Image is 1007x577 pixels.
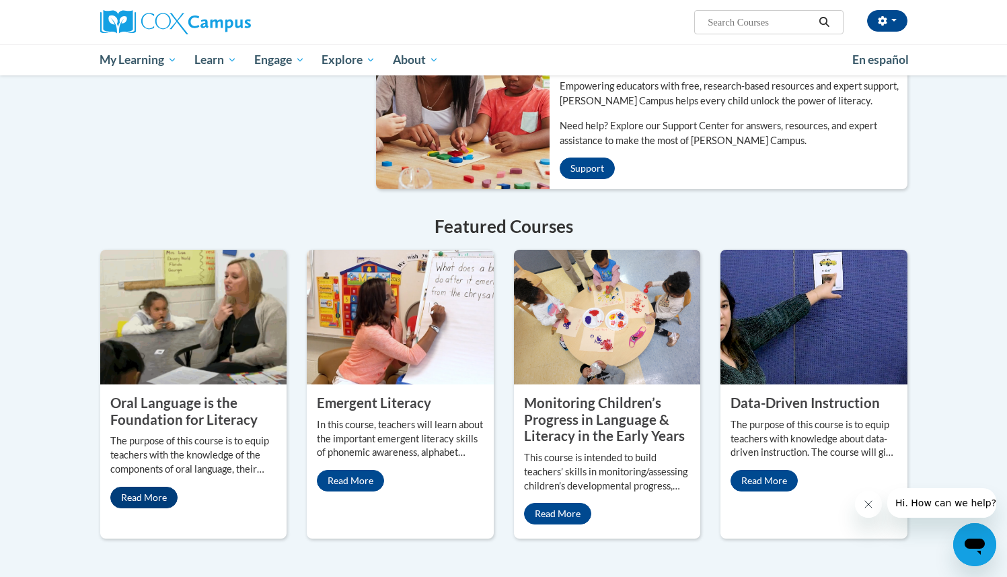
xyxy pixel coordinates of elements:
a: En español [844,46,918,74]
p: Need help? Explore our Support Center for answers, resources, and expert assistance to make the m... [560,118,907,148]
button: Search [814,14,834,30]
property: Monitoring Children’s Progress in Language & Literacy in the Early Years [524,395,685,444]
span: My Learning [100,52,177,68]
a: About [384,44,447,75]
span: Engage [254,52,305,68]
span: En español [852,53,909,67]
a: My Learning [91,44,186,75]
iframe: Button to launch messaging window [953,523,996,566]
a: Read More [524,503,591,524]
span: Explore [322,52,375,68]
img: ... [366,21,550,189]
h4: Featured Courses [100,213,907,240]
property: Oral Language is the Foundation for Literacy [110,395,258,428]
a: Engage [246,44,313,75]
div: Main menu [80,44,928,75]
a: Read More [110,487,178,508]
iframe: Message from company [887,488,996,518]
img: Cox Campus [100,10,251,34]
p: The purpose of this course is to equip teachers with knowledge about data-driven instruction. The... [731,418,897,461]
property: Data-Driven Instruction [731,395,880,411]
p: The purpose of this course is to equip teachers with the knowledge of the components of oral lang... [110,434,277,477]
a: Read More [317,470,384,491]
p: This course is intended to build teachers’ skills in monitoring/assessing children’s developmenta... [524,451,691,494]
a: Read More [731,470,798,491]
p: Empowering educators with free, research-based resources and expert support, [PERSON_NAME] Campus... [560,79,907,108]
a: Support [560,158,615,179]
span: Learn [194,52,237,68]
a: Learn [186,44,246,75]
a: Cox Campus [100,10,356,34]
img: Data-Driven Instruction [720,250,907,384]
iframe: Close message [855,491,882,518]
input: Search Courses [706,14,814,30]
a: Explore [313,44,384,75]
img: Monitoring Children’s Progress in Language & Literacy in the Early Years [514,250,701,384]
span: About [393,52,439,68]
p: In this course, teachers will learn about the important emergent literacy skills of phonemic awar... [317,418,484,461]
property: Emergent Literacy [317,395,431,411]
img: Emergent Literacy [307,250,494,384]
button: Account Settings [867,10,907,32]
img: Oral Language is the Foundation for Literacy [100,250,287,384]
